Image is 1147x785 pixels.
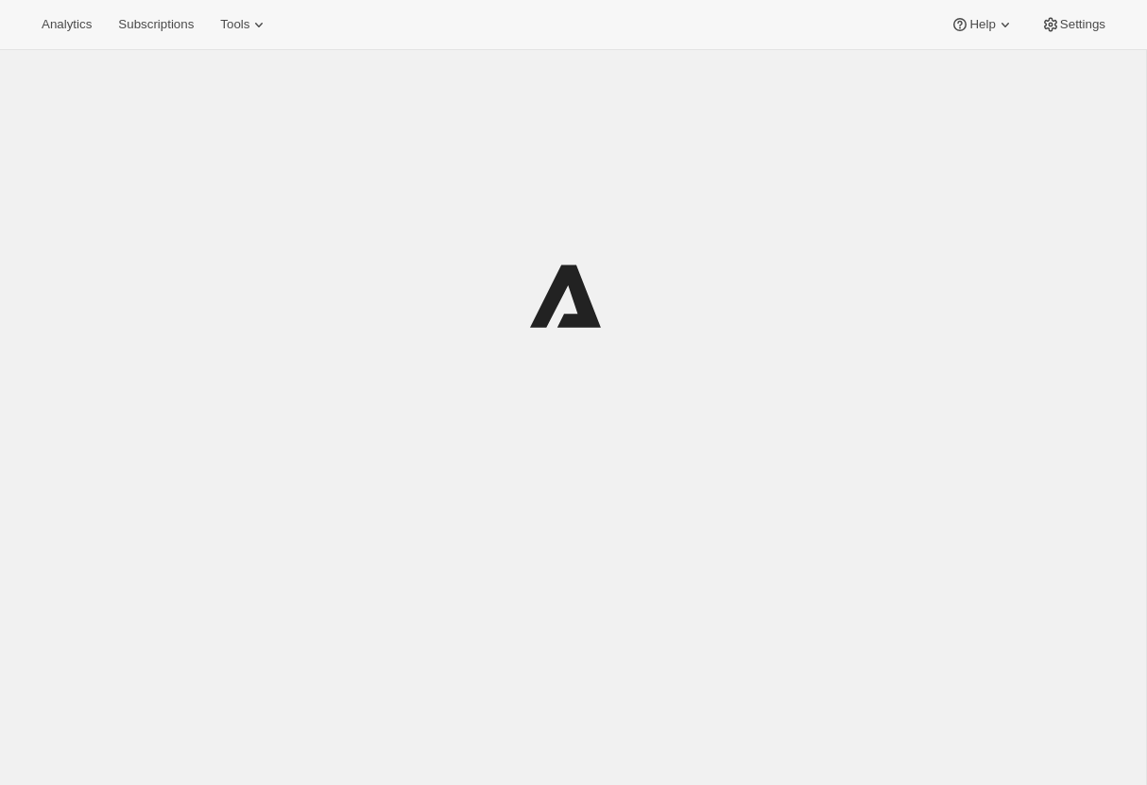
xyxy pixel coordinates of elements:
span: Subscriptions [118,17,194,32]
span: Help [969,17,995,32]
button: Analytics [30,11,103,38]
button: Subscriptions [107,11,205,38]
button: Settings [1030,11,1117,38]
button: Help [939,11,1025,38]
span: Analytics [42,17,92,32]
span: Settings [1060,17,1105,32]
span: Tools [220,17,249,32]
button: Tools [209,11,280,38]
